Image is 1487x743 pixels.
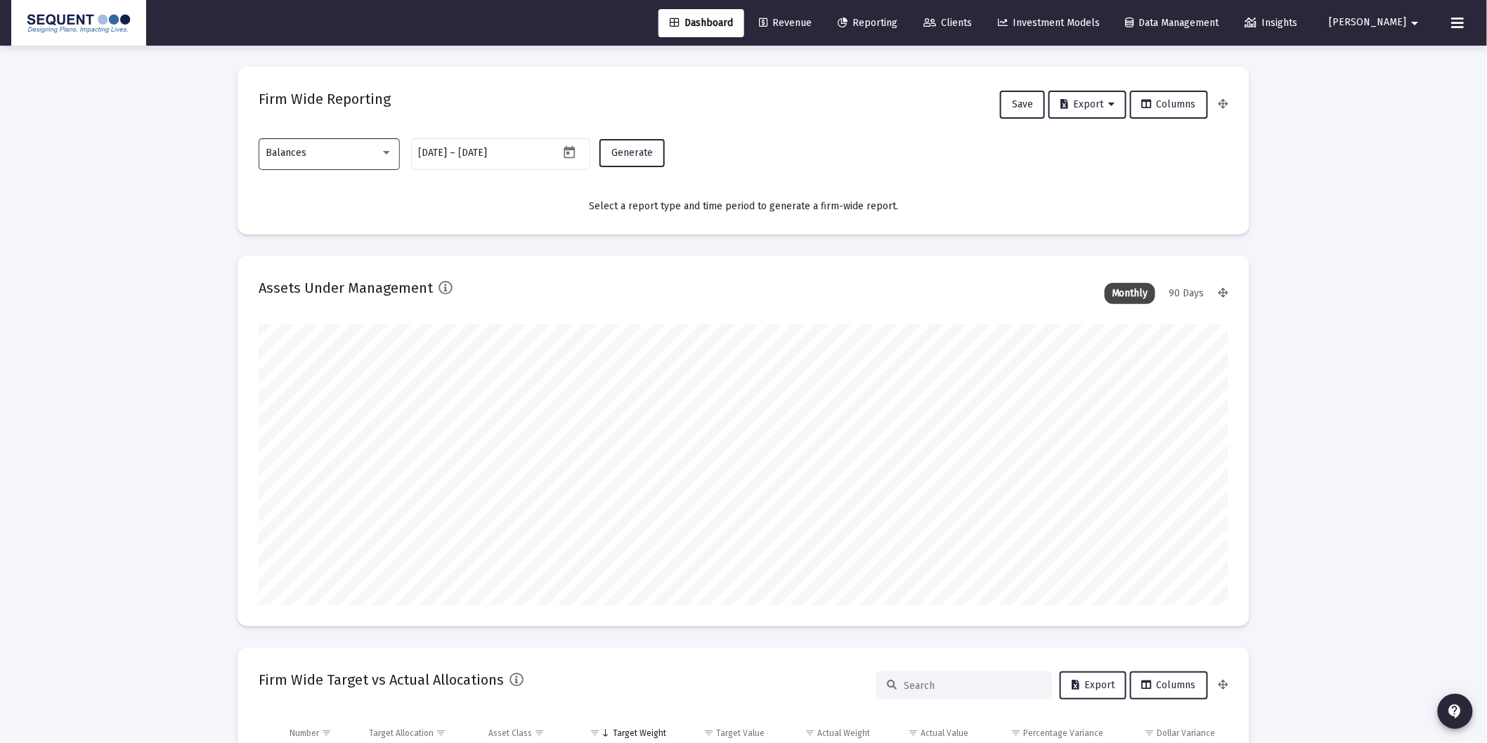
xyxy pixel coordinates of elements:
[748,9,823,37] a: Revenue
[1012,98,1033,110] span: Save
[1048,91,1126,119] button: Export
[670,17,733,29] span: Dashboard
[259,88,391,110] h2: Firm Wide Reporting
[611,147,653,159] span: Generate
[459,147,526,159] input: End date
[534,728,545,738] span: Show filter options for column 'Asset Class'
[1245,17,1298,29] span: Insights
[450,147,456,159] span: –
[22,9,136,37] img: Dashboard
[1313,8,1441,37] button: [PERSON_NAME]
[1105,283,1155,304] div: Monthly
[1447,703,1464,720] mat-icon: contact_support
[1011,728,1021,738] span: Show filter options for column 'Percentage Variance'
[805,728,815,738] span: Show filter options for column 'Actual Weight'
[599,139,665,167] button: Generate
[259,277,433,299] h2: Assets Under Management
[488,728,532,739] div: Asset Class
[1407,9,1424,37] mat-icon: arrow_drop_down
[1162,283,1212,304] div: 90 Days
[921,728,969,739] div: Actual Value
[436,728,446,738] span: Show filter options for column 'Target Allocation'
[321,728,332,738] span: Show filter options for column 'Number'
[987,9,1111,37] a: Investment Models
[912,9,983,37] a: Clients
[1145,728,1155,738] span: Show filter options for column 'Dollar Variance'
[658,9,744,37] a: Dashboard
[1126,17,1219,29] span: Data Management
[559,142,580,162] button: Open calendar
[909,728,919,738] span: Show filter options for column 'Actual Value'
[1330,17,1407,29] span: [PERSON_NAME]
[838,17,897,29] span: Reporting
[259,199,1228,213] div: Select a report type and time period to generate a firm-wide report.
[1060,671,1126,699] button: Export
[1142,679,1196,691] span: Columns
[826,9,909,37] a: Reporting
[590,728,601,738] span: Show filter options for column 'Target Weight'
[1142,98,1196,110] span: Columns
[1130,91,1208,119] button: Columns
[1234,9,1309,37] a: Insights
[1115,9,1230,37] a: Data Management
[1000,91,1045,119] button: Save
[259,669,504,691] h2: Firm Wide Target vs Actual Allocations
[904,680,1041,692] input: Search
[266,147,307,159] span: Balances
[419,147,448,159] input: Start date
[717,728,765,739] div: Target Value
[923,17,972,29] span: Clients
[998,17,1100,29] span: Investment Models
[1157,728,1216,739] div: Dollar Variance
[817,728,870,739] div: Actual Weight
[613,728,667,739] div: Target Weight
[1130,671,1208,699] button: Columns
[290,728,319,739] div: Number
[1060,98,1115,110] span: Export
[704,728,715,738] span: Show filter options for column 'Target Value'
[759,17,812,29] span: Revenue
[1023,728,1103,739] div: Percentage Variance
[369,728,434,739] div: Target Allocation
[1072,679,1115,691] span: Export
